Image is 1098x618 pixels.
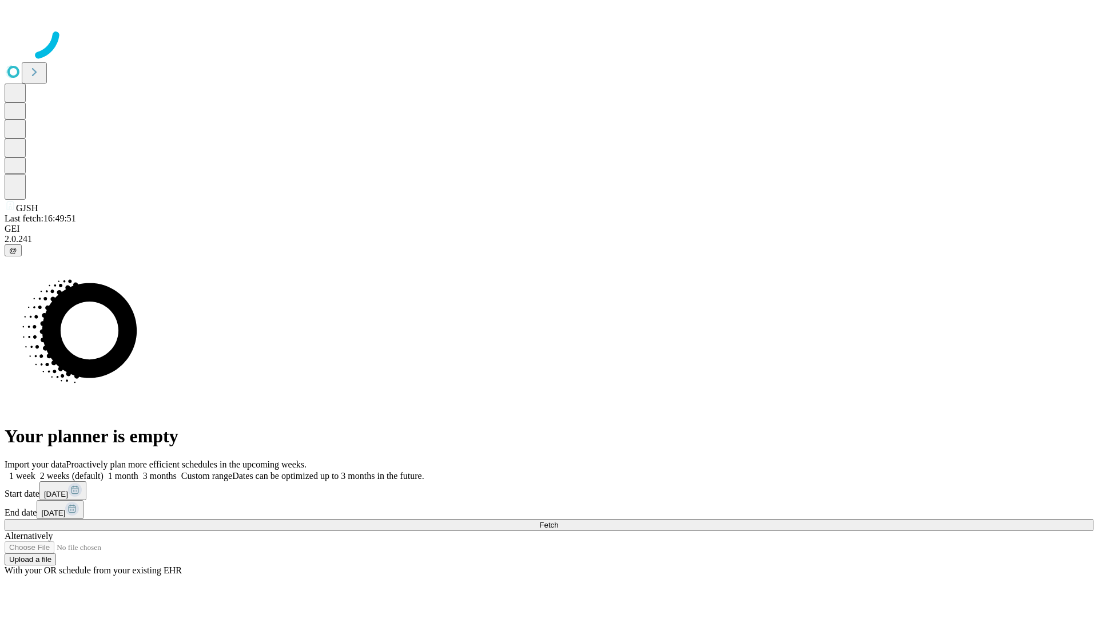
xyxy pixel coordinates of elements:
[5,234,1093,244] div: 2.0.241
[5,244,22,256] button: @
[5,224,1093,234] div: GEI
[5,500,1093,519] div: End date
[39,481,86,500] button: [DATE]
[232,471,424,481] span: Dates can be optimized up to 3 months in the future.
[539,521,558,529] span: Fetch
[9,246,17,255] span: @
[5,481,1093,500] div: Start date
[16,203,38,213] span: GJSH
[181,471,232,481] span: Custom range
[41,509,65,517] span: [DATE]
[44,490,68,498] span: [DATE]
[37,500,83,519] button: [DATE]
[5,519,1093,531] button: Fetch
[40,471,104,481] span: 2 weeks (default)
[9,471,35,481] span: 1 week
[5,459,66,469] span: Import your data
[5,426,1093,447] h1: Your planner is empty
[5,553,56,565] button: Upload a file
[108,471,138,481] span: 1 month
[66,459,307,469] span: Proactively plan more efficient schedules in the upcoming weeks.
[143,471,177,481] span: 3 months
[5,565,182,575] span: With your OR schedule from your existing EHR
[5,213,76,223] span: Last fetch: 16:49:51
[5,531,53,541] span: Alternatively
